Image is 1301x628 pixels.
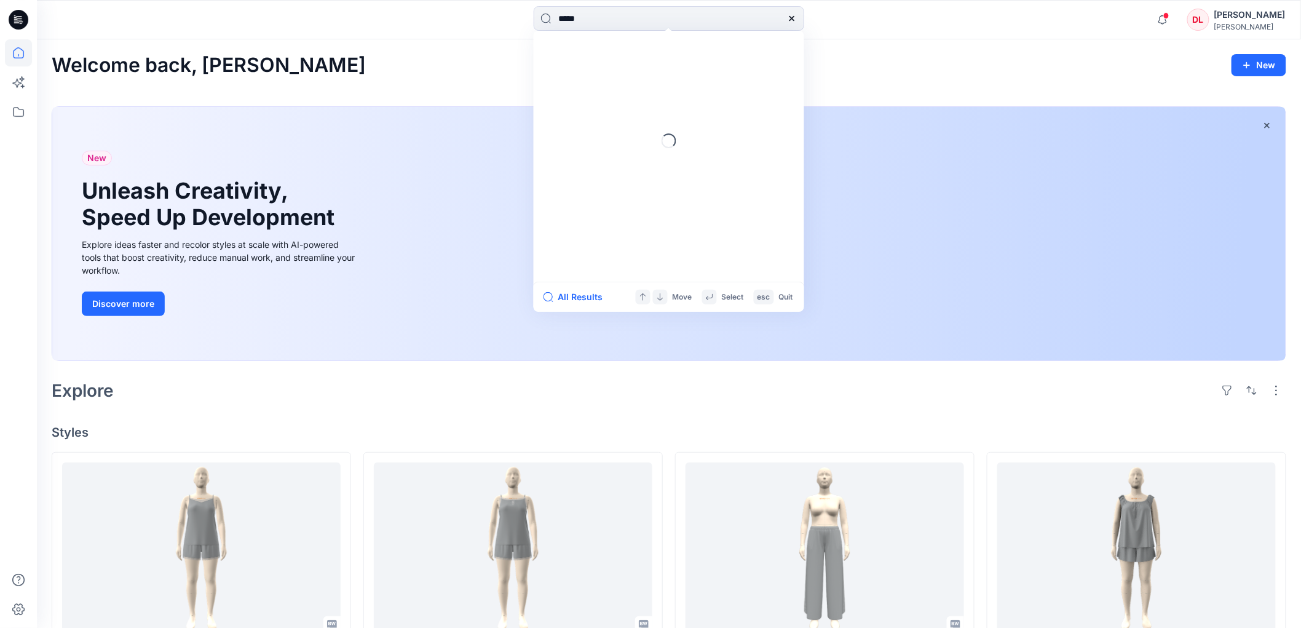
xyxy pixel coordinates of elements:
[544,290,611,304] button: All Results
[757,291,770,304] p: esc
[779,291,793,304] p: Quit
[1214,7,1286,22] div: [PERSON_NAME]
[52,381,114,400] h2: Explore
[82,292,358,316] a: Discover more
[1232,54,1286,76] button: New
[82,238,358,277] div: Explore ideas faster and recolor styles at scale with AI-powered tools that boost creativity, red...
[87,151,106,165] span: New
[1187,9,1209,31] div: DL
[1214,22,1286,31] div: [PERSON_NAME]
[673,291,692,304] p: Move
[82,292,165,316] button: Discover more
[52,54,366,77] h2: Welcome back, [PERSON_NAME]
[52,425,1286,440] h4: Styles
[722,291,744,304] p: Select
[82,178,340,231] h1: Unleash Creativity, Speed Up Development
